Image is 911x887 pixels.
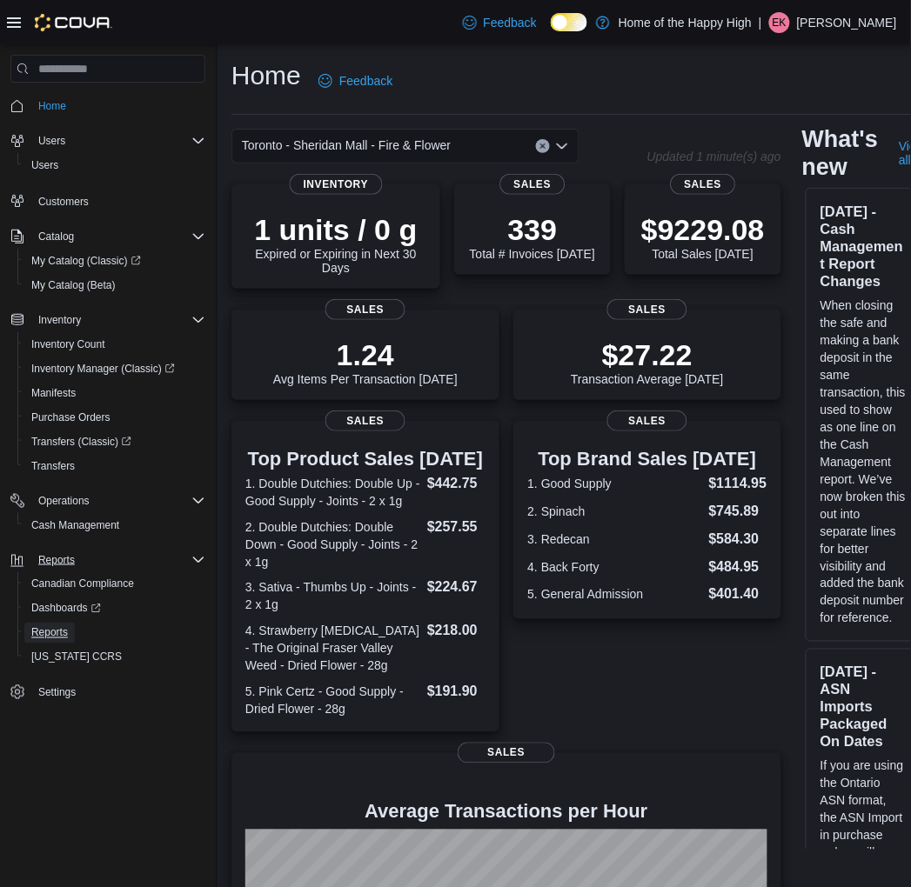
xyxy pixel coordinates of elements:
button: Catalog [31,226,81,247]
dt: 1. Double Dutchies: Double Up - Good Supply - Joints - 2 x 1g [245,475,420,510]
span: Canadian Compliance [31,577,134,591]
span: Reports [24,623,205,644]
span: Transfers [24,456,205,477]
h2: What's new [802,125,878,181]
span: My Catalog (Beta) [24,275,205,296]
button: Operations [31,490,97,511]
span: Feedback [484,14,537,31]
span: Sales [500,174,566,195]
a: My Catalog (Beta) [24,275,123,296]
span: My Catalog (Beta) [31,278,116,292]
dt: 2. Spinach [528,503,702,520]
span: Manifests [31,386,76,400]
dd: $401.40 [709,584,767,605]
span: Inventory Manager (Classic) [24,358,205,379]
span: My Catalog (Classic) [24,250,205,271]
a: Home [31,96,73,117]
button: Reports [17,621,212,645]
span: Cash Management [24,515,205,536]
button: Users [3,129,212,153]
span: Sales [458,743,555,764]
p: 1.24 [273,337,458,372]
h1: Home [231,58,301,93]
p: 1 units / 0 g [245,212,426,247]
button: Catalog [3,224,212,249]
span: Inventory [38,313,81,327]
span: Feedback [339,72,392,90]
a: [US_STATE] CCRS [24,647,129,668]
a: Transfers (Classic) [17,430,212,454]
span: Users [31,158,58,172]
button: Clear input [536,139,550,153]
button: Manifests [17,381,212,405]
p: When closing the safe and making a bank deposit in the same transaction, this used to show as one... [821,297,908,627]
div: Total Sales [DATE] [641,212,765,261]
button: Operations [3,489,212,513]
span: Inventory [290,174,383,195]
a: Canadian Compliance [24,574,141,595]
span: Operations [38,494,90,508]
span: My Catalog (Classic) [31,254,141,268]
span: Purchase Orders [31,410,111,424]
span: Purchase Orders [24,407,205,428]
button: Cash Management [17,513,212,537]
button: Inventory [31,310,88,330]
a: Inventory Manager (Classic) [24,358,182,379]
span: Home [38,99,66,113]
input: Dark Mode [551,13,587,31]
span: Inventory Manager (Classic) [31,362,175,376]
dt: 4. Strawberry [MEDICAL_DATA] - The Original Fraser Valley Weed - Dried Flower - 28g [245,623,420,675]
button: Inventory Count [17,332,212,357]
span: Users [24,155,205,176]
button: Customers [3,188,212,213]
span: Users [31,130,205,151]
span: Reports [38,553,75,567]
p: [PERSON_NAME] [797,12,897,33]
span: Inventory Count [24,334,205,355]
span: Sales [325,410,405,431]
span: Settings [31,682,205,704]
span: Canadian Compliance [24,574,205,595]
div: Total # Invoices [DATE] [470,212,595,261]
a: Transfers [24,456,82,477]
span: Users [38,134,65,148]
button: Canadian Compliance [17,572,212,597]
button: Users [31,130,72,151]
a: Settings [31,683,83,704]
dt: 3. Sativa - Thumbs Up - Joints - 2 x 1g [245,579,420,614]
h3: Top Brand Sales [DATE] [528,449,767,470]
button: Open list of options [555,139,569,153]
div: Transaction Average [DATE] [571,337,724,386]
a: Dashboards [24,598,108,619]
a: Dashboards [17,597,212,621]
span: Toronto - Sheridan Mall - Fire & Flower [242,135,451,156]
span: Sales [325,299,405,320]
div: Avg Items Per Transaction [DATE] [273,337,458,386]
button: Transfers [17,454,212,478]
dt: 2. Double Dutchies: Double Down - Good Supply - Joints - 2 x 1g [245,518,420,570]
h3: [DATE] - Cash Management Report Changes [821,203,908,290]
h3: [DATE] - ASN Imports Packaged On Dates [821,664,908,750]
a: My Catalog (Classic) [17,249,212,273]
span: Inventory Count [31,337,105,351]
a: Manifests [24,383,83,403]
span: Sales [607,299,687,320]
span: Dashboards [31,602,101,616]
a: Purchase Orders [24,407,117,428]
span: Dashboards [24,598,205,619]
span: [US_STATE] CCRS [31,650,122,664]
div: Emily Krizanic-Evenden [769,12,790,33]
dd: $224.67 [427,577,486,598]
button: Reports [3,548,212,572]
dt: 5. Pink Certz - Good Supply - Dried Flower - 28g [245,684,420,718]
p: $9229.08 [641,212,765,247]
button: My Catalog (Beta) [17,273,212,297]
button: Reports [31,550,82,570]
span: Sales [607,410,687,431]
span: Washington CCRS [24,647,205,668]
span: EK [773,12,787,33]
span: Home [31,95,205,117]
dd: $442.75 [427,473,486,494]
span: Customers [31,190,205,211]
h3: Top Product Sales [DATE] [245,449,486,470]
